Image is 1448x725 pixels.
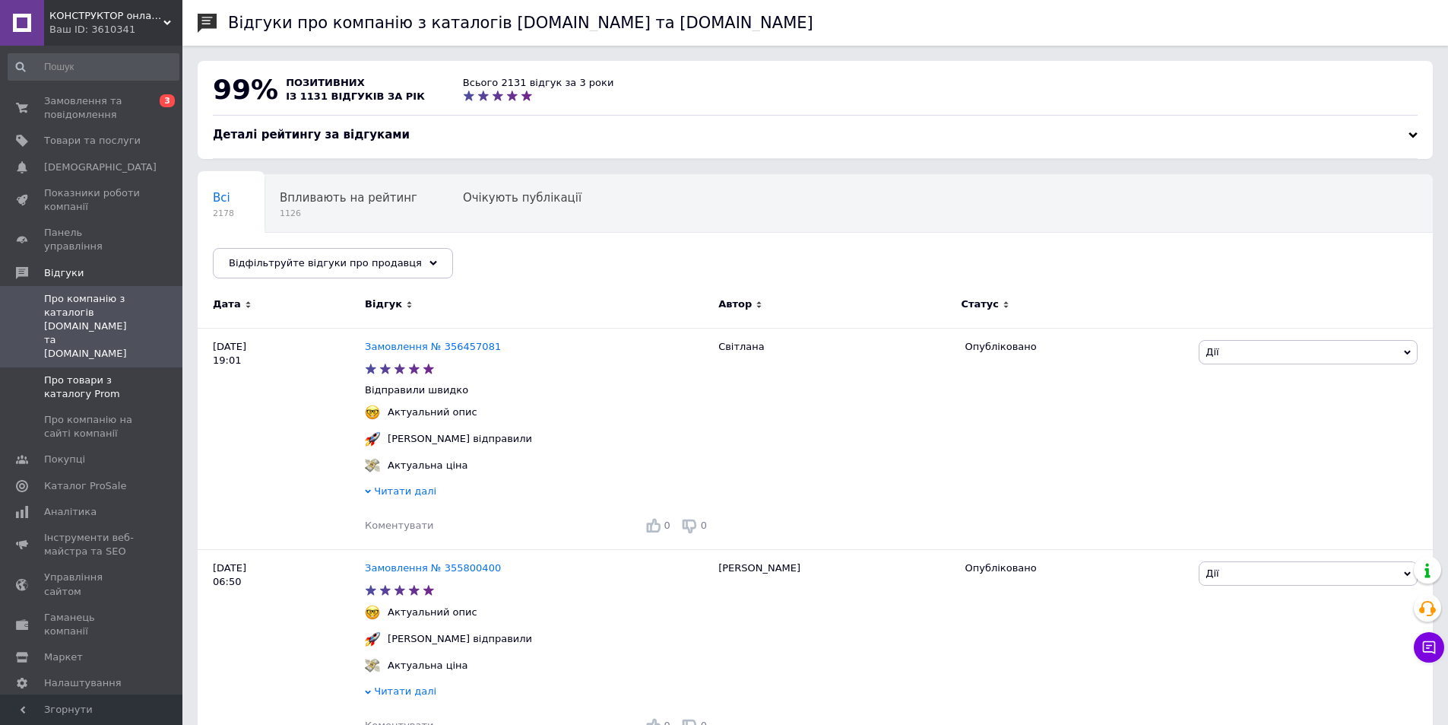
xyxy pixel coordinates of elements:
[213,297,241,311] span: Дата
[961,297,999,311] span: Статус
[365,431,380,447] img: :rocket:
[384,632,536,646] div: [PERSON_NAME] відправили
[49,23,182,37] div: Ваш ID: 3610341
[384,432,536,446] div: [PERSON_NAME] відправили
[44,453,85,466] span: Покупці
[280,208,417,219] span: 1126
[213,128,410,142] span: Деталі рейтингу за відгуками
[365,658,380,673] img: :money_with_wings:
[44,611,141,638] span: Гаманець компанії
[228,14,813,32] h1: Відгуки про компанію з каталогів [DOMAIN_NAME] та [DOMAIN_NAME]
[365,562,501,574] a: Замовлення № 355800400
[365,405,380,420] img: :nerd_face:
[384,606,481,619] div: Актуальний опис
[229,257,422,269] span: Відфільтруйте відгуки про продавця
[384,405,481,419] div: Актуальний опис
[213,127,1418,143] div: Деталі рейтингу за відгуками
[664,520,670,531] span: 0
[213,208,234,219] span: 2178
[44,161,157,174] span: [DEMOGRAPHIC_DATA]
[286,77,365,88] span: позитивних
[49,9,163,23] span: КОНСТРУКТОР онлайн-магазин
[1414,632,1444,663] button: Чат з покупцем
[44,413,141,440] span: Про компанію на сайті компанії
[365,631,380,647] img: :rocket:
[213,74,278,105] span: 99%
[374,485,436,497] span: Читати далі
[280,191,417,205] span: Впливають на рейтинг
[463,76,614,90] div: Всього 2131 відгук за 3 роки
[374,685,436,697] span: Читати далі
[213,249,367,262] span: Опубліковані без комен...
[213,191,230,205] span: Всі
[365,458,380,473] img: :money_with_wings:
[44,186,141,214] span: Показники роботи компанії
[8,53,179,81] input: Пошук
[44,531,141,558] span: Інструменти веб-майстра та SEO
[1206,568,1218,579] span: Дії
[365,383,711,397] p: Відправили швидко
[701,520,707,531] span: 0
[44,134,141,148] span: Товари та послуги
[365,341,501,352] a: Замовлення № 356457081
[198,328,365,549] div: [DATE] 19:01
[160,94,175,107] span: 3
[965,561,1187,575] div: Опубліковано
[44,374,141,401] span: Про товари з каталогу Prom
[365,519,433,533] div: Коментувати
[711,328,957,549] div: Світлана
[384,659,471,673] div: Актуальна ціна
[718,297,752,311] span: Автор
[44,94,141,122] span: Замовлення та повідомлення
[1206,346,1218,358] span: Дії
[44,505,97,519] span: Аналітика
[384,459,471,472] div: Актуальна ціна
[365,605,380,620] img: :nerd_face:
[44,479,126,493] span: Каталог ProSale
[44,226,141,253] span: Панель управління
[44,676,122,690] span: Налаштування
[365,520,433,531] span: Коментувати
[365,485,711,502] div: Читати далі
[198,233,398,291] div: Опубліковані без коментаря
[965,340,1187,354] div: Опубліковано
[365,685,711,702] div: Читати далі
[44,292,141,361] span: Про компанію з каталогів [DOMAIN_NAME] та [DOMAIN_NAME]
[44,571,141,598] span: Управління сайтом
[44,266,84,280] span: Відгуки
[365,297,402,311] span: Відгук
[463,191,581,205] span: Очікують публікації
[286,91,425,102] span: із 1131 відгуків за рік
[44,650,83,664] span: Маркет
